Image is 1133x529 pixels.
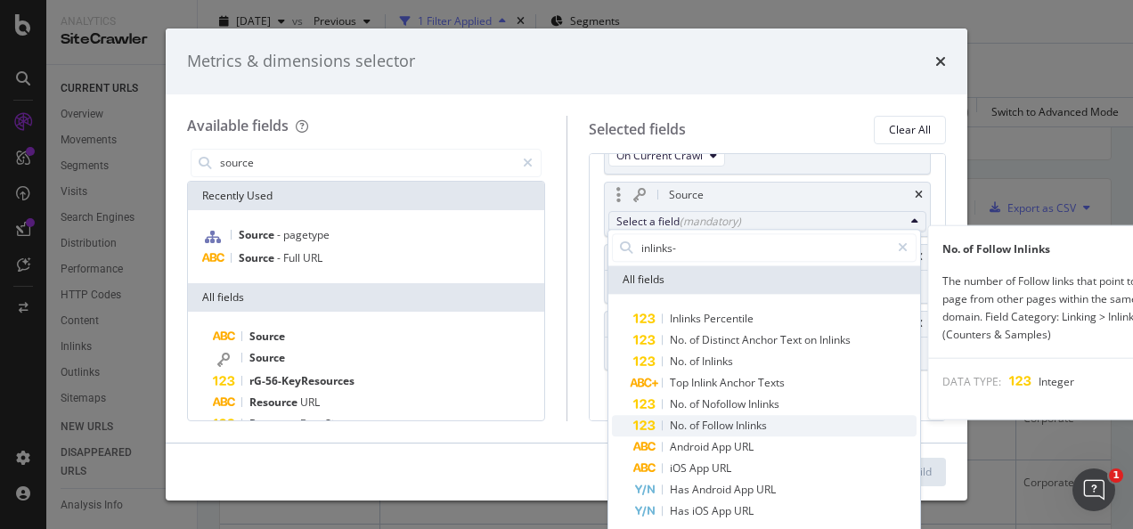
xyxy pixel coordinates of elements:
span: Anchor [720,375,758,390]
span: 1 [1109,468,1123,483]
span: URL [300,395,320,410]
span: on [804,332,819,347]
span: No. [670,354,689,369]
span: Inlinks [670,311,704,326]
span: Nofollow [702,396,748,411]
div: Metrics & dimensions selector [187,50,415,73]
iframe: Intercom live chat [1072,468,1115,511]
span: - [277,227,283,242]
input: Search by field name [640,234,890,261]
div: locale LeveltimesOn Current CrawlLevel 3 [604,311,932,370]
span: of [689,354,702,369]
span: Source [249,350,285,365]
span: No. [670,332,689,347]
span: Inlink [691,375,720,390]
button: Clear All [874,116,946,144]
span: Inlinks [702,354,733,369]
div: Clear All [889,122,931,137]
span: Resource [249,395,300,410]
span: No. [670,396,689,411]
span: On Current Crawl [616,148,703,163]
span: No. [670,418,689,433]
div: All fields [608,265,920,294]
div: modal [166,28,967,501]
input: Search by field name [218,150,515,176]
span: Follow [702,418,736,433]
div: SourcetimesSelect a field(mandatory)All fields [604,182,932,237]
span: of [689,396,702,411]
div: Available fields [187,116,289,135]
span: Inlinks [748,396,779,411]
span: Distinct [702,332,742,347]
span: rG-56-KeyResources [249,373,355,388]
span: DATA TYPE: [942,374,1001,389]
span: Source [249,329,285,344]
span: URL [734,439,754,454]
span: Top [670,375,691,390]
div: (mandatory) [680,214,741,229]
span: of [689,332,702,347]
div: Recently Used [188,182,544,210]
div: Select a field [616,214,905,229]
span: URL [303,250,322,265]
div: All fields [188,283,544,312]
span: of [689,418,702,433]
div: Selected fields [589,119,686,140]
button: Select a field(mandatory) [608,211,927,232]
span: Text [780,332,804,347]
span: - [277,250,283,265]
span: Full [283,250,303,265]
span: Source [239,227,277,242]
span: App [712,439,734,454]
button: On Current Crawl [608,145,725,167]
span: Percentile [704,311,754,326]
span: Inlinks [819,332,851,347]
span: Source [239,250,277,265]
div: times [935,50,946,73]
span: Texts [758,375,785,390]
span: Anchor [742,332,780,347]
span: Android [670,439,712,454]
span: Inlinks [736,418,767,433]
div: Source [669,186,704,204]
div: [DOMAIN_NAME]timesOn Current Crawl [604,244,932,304]
div: times [915,190,923,200]
span: pagetype [283,227,330,242]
